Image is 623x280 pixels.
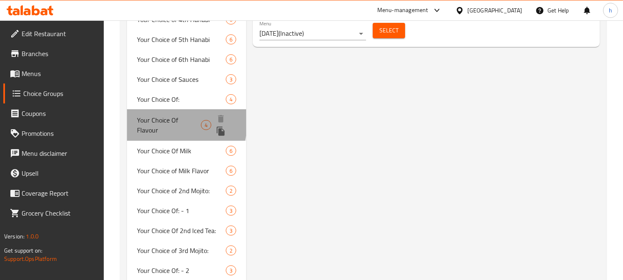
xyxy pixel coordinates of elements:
[379,25,398,36] span: Select
[201,121,211,129] span: 4
[127,181,246,201] div: Your Choice of 2nd Mojito:2
[127,141,246,161] div: Your Choice Of Milk6
[137,146,226,156] span: Your Choice Of Milk
[226,36,236,44] span: 6
[137,15,226,25] span: Your Choice of 4th Hanabi
[226,146,236,156] div: Choices
[3,123,104,143] a: Promotions
[22,148,98,158] span: Menu disclaimer
[137,34,226,44] span: Your Choice of 5th Hanabi
[137,166,226,176] span: Your Choice of Milk Flavor
[4,231,24,242] span: Version:
[3,44,104,64] a: Branches
[137,226,226,236] span: Your Choice Of 2nd Iced Tea:
[226,247,236,255] span: 2
[22,108,98,118] span: Coupons
[373,23,405,38] button: Select
[127,69,246,89] div: Your Choice of Sauces3
[259,21,271,26] label: Menu
[127,49,246,69] div: Your Choice of 6th Hanabi6
[215,113,227,125] button: delete
[127,201,246,221] div: Your Choice Of: - 13
[226,94,236,104] div: Choices
[377,5,428,15] div: Menu-management
[226,265,236,275] div: Choices
[127,109,246,141] div: Your Choice Of Flavour4deleteduplicate
[215,125,227,138] button: duplicate
[467,6,522,15] div: [GEOGRAPHIC_DATA]
[226,246,236,255] div: Choices
[127,29,246,49] div: Your Choice of 5th Hanabi6
[137,54,226,64] span: Your Choice of 6th Hanabi
[226,167,236,175] span: 6
[22,49,98,59] span: Branches
[22,168,98,178] span: Upsell
[22,208,98,218] span: Grocery Checklist
[3,84,104,103] a: Choice Groups
[226,206,236,216] div: Choices
[22,69,98,79] span: Menus
[226,207,236,215] span: 3
[226,187,236,195] span: 2
[127,89,246,109] div: Your Choice Of:4
[226,226,236,236] div: Choices
[137,206,226,216] span: Your Choice Of: - 1
[226,74,236,84] div: Choices
[26,231,39,242] span: 1.0.0
[127,221,246,241] div: Your Choice Of 2nd Iced Tea:3
[226,56,236,64] span: 6
[137,74,226,84] span: Your Choice of Sauces
[226,227,236,235] span: 3
[127,241,246,260] div: Your Choice of 3rd Mojito:2
[137,265,226,275] span: Your Choice Of: - 2
[4,245,42,256] span: Get support on:
[137,246,226,255] span: Your Choice of 3rd Mojito:
[3,163,104,183] a: Upsell
[226,54,236,64] div: Choices
[22,29,98,39] span: Edit Restaurant
[226,166,236,176] div: Choices
[609,6,612,15] span: h
[127,161,246,181] div: Your Choice of Milk Flavor6
[226,96,236,103] span: 4
[226,147,236,155] span: 6
[201,120,211,130] div: Choices
[137,186,226,196] span: Your Choice of 2nd Mojito:
[3,64,104,84] a: Menus
[4,253,57,264] a: Support.OpsPlatform
[226,76,236,84] span: 3
[3,143,104,163] a: Menu disclaimer
[226,34,236,44] div: Choices
[259,27,366,40] div: [DATE](Inactive)
[226,186,236,196] div: Choices
[137,94,226,104] span: Your Choice Of:
[3,183,104,203] a: Coverage Report
[23,88,98,98] span: Choice Groups
[22,128,98,138] span: Promotions
[22,188,98,198] span: Coverage Report
[226,267,236,275] span: 3
[3,103,104,123] a: Coupons
[3,203,104,223] a: Grocery Checklist
[3,24,104,44] a: Edit Restaurant
[137,115,201,135] span: Your Choice Of Flavour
